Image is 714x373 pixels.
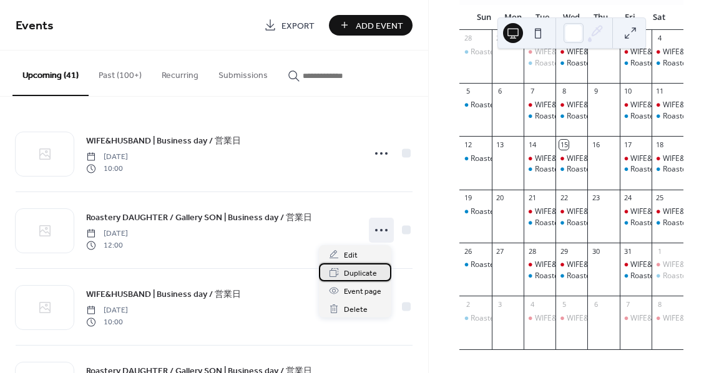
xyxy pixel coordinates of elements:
[152,51,208,95] button: Recurring
[586,5,615,30] div: Thu
[329,15,413,36] button: Add Event
[496,193,505,203] div: 20
[620,218,652,228] div: Roastery DAUGHTER / Gallery SON | Business day / 営業日
[567,259,708,270] div: WIFE&HUSBAND | Business day / 営業日
[559,299,569,309] div: 5
[86,211,312,225] span: Roastery DAUGHTER / Gallery SON | Business day / 営業日
[620,111,652,122] div: Roastery DAUGHTER / Gallery SON | Business day / 営業日
[281,19,315,32] span: Export
[524,259,555,270] div: WIFE&HUSBAND | Business day / 営業日
[499,5,528,30] div: Mon
[652,271,683,281] div: Roastery DAUGHTER / Gallery SON | Business day / 営業日
[471,206,675,217] div: Roastery DAUGHTER / Gallery SON | Business day / 営業日
[86,287,241,301] a: WIFE&HUSBAND | Business day / 営業日
[471,100,675,110] div: Roastery DAUGHTER / Gallery SON | Business day / 営業日
[591,87,600,96] div: 9
[652,100,683,110] div: WIFE&HUSBAND | Business day / 営業日
[524,47,555,57] div: WIFE&HUSBAND | Business day / 営業日
[559,193,569,203] div: 22
[591,193,600,203] div: 23
[591,246,600,256] div: 30
[86,305,128,316] span: [DATE]
[459,153,491,164] div: Roastery DAUGHTER / Gallery SON | Business day / 営業日
[255,15,324,36] a: Export
[459,259,491,270] div: Roastery DAUGHTER / Gallery SON | Business day / 営業日
[86,240,128,251] span: 12:00
[527,87,537,96] div: 7
[652,164,683,175] div: Roastery DAUGHTER / Gallery SON | Business day / 営業日
[86,152,128,163] span: [DATE]
[344,249,358,262] span: Edit
[528,5,557,30] div: Tue
[12,51,89,96] button: Upcoming (41)
[459,206,491,217] div: Roastery DAUGHTER / Gallery SON | Business day / 営業日
[559,246,569,256] div: 29
[459,313,491,324] div: Roastery DAUGHTER / Gallery SON | Business day / 営業日
[624,87,633,96] div: 10
[652,47,683,57] div: WIFE&HUSBAND | Business day / 営業日
[655,140,665,149] div: 18
[624,246,633,256] div: 31
[496,246,505,256] div: 27
[624,193,633,203] div: 24
[463,87,472,96] div: 5
[655,34,665,43] div: 4
[652,111,683,122] div: Roastery DAUGHTER / Gallery SON | Business day / 営業日
[527,246,537,256] div: 28
[559,87,569,96] div: 8
[620,58,652,69] div: Roastery DAUGHTER / Gallery SON | Business day / 営業日
[620,259,652,270] div: WIFE&HUSBAND | Business day / 営業日
[344,285,381,298] span: Event page
[555,259,587,270] div: WIFE&HUSBAND | Business day / 営業日
[86,288,241,301] span: WIFE&HUSBAND | Business day / 営業日
[496,140,505,149] div: 13
[555,47,587,57] div: WIFE&HUSBAND | Business day / 営業日
[527,140,537,149] div: 14
[524,111,555,122] div: Roastery DAUGHTER / Gallery SON | Business day / 営業日
[496,299,505,309] div: 3
[535,153,677,164] div: WIFE&HUSBAND | Business day / 営業日
[527,299,537,309] div: 4
[471,47,675,57] div: Roastery DAUGHTER / Gallery SON | Business day / 営業日
[86,228,128,240] span: [DATE]
[620,313,652,324] div: WIFE&HUSBAND | Business day / 営業日
[555,153,587,164] div: WIFE&HUSBAND | Business day / 営業日
[463,34,472,43] div: 28
[459,47,491,57] div: Roastery DAUGHTER / Gallery SON | Business day / 営業日
[535,259,677,270] div: WIFE&HUSBAND | Business day / 営業日
[652,206,683,217] div: WIFE&HUSBAND | Business day / 営業日
[524,164,555,175] div: Roastery DAUGHTER / Gallery SON | Business day / 営業日
[89,51,152,95] button: Past (100+)
[86,163,128,174] span: 10:00
[463,299,472,309] div: 2
[620,271,652,281] div: Roastery DAUGHTER / Gallery SON | Business day / 営業日
[524,271,555,281] div: Roastery DAUGHTER / Gallery SON | Business day / 営業日
[655,193,665,203] div: 25
[567,313,708,324] div: WIFE&HUSBAND | Business day / 営業日
[555,271,587,281] div: Roastery DAUGHTER / Gallery SON | Business day / 営業日
[471,259,675,270] div: Roastery DAUGHTER / Gallery SON | Business day / 営業日
[652,58,683,69] div: Roastery DAUGHTER / Gallery SON | Business day / 営業日
[524,206,555,217] div: WIFE&HUSBAND | Business day / 営業日
[620,153,652,164] div: WIFE&HUSBAND | Business day / 営業日
[535,206,677,217] div: WIFE&HUSBAND | Business day / 営業日
[208,51,278,95] button: Submissions
[624,299,633,309] div: 7
[567,206,708,217] div: WIFE&HUSBAND | Business day / 営業日
[524,313,555,324] div: WIFE&HUSBAND | Business day / 営業日
[86,316,128,327] span: 10:00
[655,299,665,309] div: 8
[535,100,677,110] div: WIFE&HUSBAND | Business day / 営業日
[591,140,600,149] div: 16
[524,218,555,228] div: Roastery DAUGHTER / Gallery SON | Business day / 営業日
[555,100,587,110] div: WIFE&HUSBAND | Business day / 営業日
[652,218,683,228] div: Roastery DAUGHTER / Gallery SON | Business day / 営業日
[567,47,708,57] div: WIFE&HUSBAND | Business day / 営業日
[527,193,537,203] div: 21
[524,58,555,69] div: Roastery DAUGHTER / Gallery SON | Business day / 営業日
[644,5,673,30] div: Sat
[555,164,587,175] div: Roastery DAUGHTER / Gallery SON | Business day / 営業日
[555,313,587,324] div: WIFE&HUSBAND | Business day / 営業日
[471,313,675,324] div: Roastery DAUGHTER / Gallery SON | Business day / 営業日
